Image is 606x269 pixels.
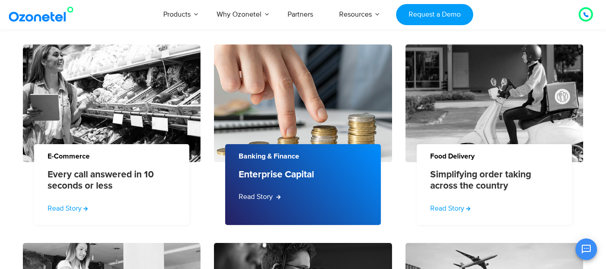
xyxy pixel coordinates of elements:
a: Read more about Simplifying order taking across the country [430,203,471,214]
div: Banking & Finance [225,141,392,160]
a: Read more about Every call answered in 10 seconds or less [48,203,88,214]
a: Every call answered in 10 seconds or less [48,169,171,191]
a: Enterprise Capital [239,169,314,180]
a: Read more about Enterprise Capital [239,191,281,202]
div: Food Delivery [417,141,584,160]
div: E-commerce [34,141,201,160]
a: Request a Demo [396,4,473,25]
a: Simplifying order taking across the country [430,169,554,191]
button: Open chat [575,238,597,260]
